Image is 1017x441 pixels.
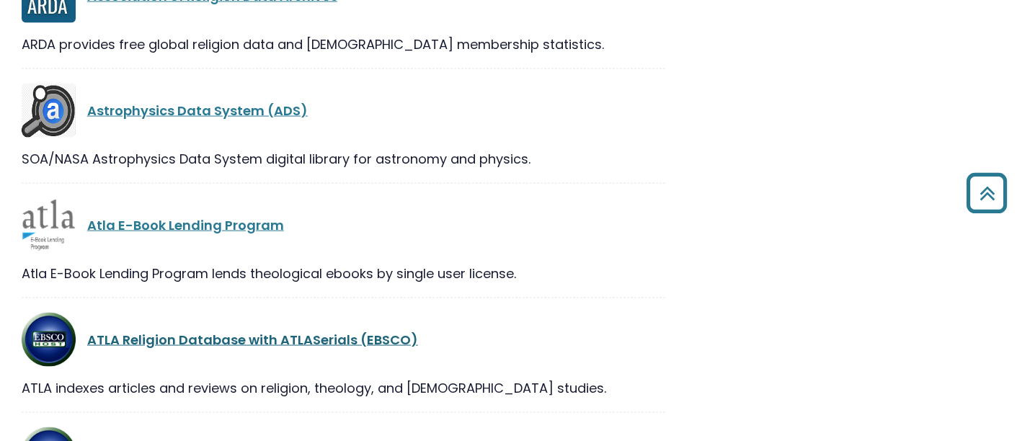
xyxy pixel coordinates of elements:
[962,179,1013,206] a: Back to Top
[22,149,665,169] div: SOA/NASA Astrophysics Data System digital library for astronomy and physics.
[87,216,284,234] a: Atla E-Book Lending Program
[22,264,665,283] div: Atla E-Book Lending Program lends theological ebooks by single user license.
[87,331,418,349] a: ATLA Religion Database with ATLASerials (EBSCO)
[22,378,665,398] div: ATLA indexes articles and reviews on religion, theology, and [DEMOGRAPHIC_DATA] studies.
[87,102,308,120] a: Astrophysics Data System (ADS)
[22,35,665,54] div: ARDA provides free global religion data and [DEMOGRAPHIC_DATA] membership statistics.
